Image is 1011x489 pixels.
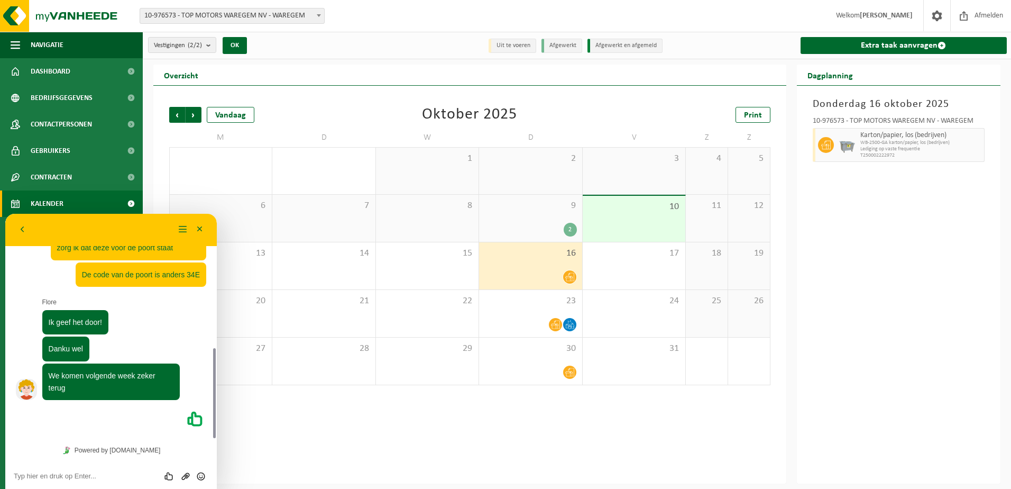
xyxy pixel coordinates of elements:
[588,295,680,307] span: 24
[31,111,92,138] span: Contactpersonen
[484,295,576,307] span: 23
[188,42,202,49] count: (2/2)
[860,146,982,152] span: Lediging op vaste frequentie
[31,58,70,85] span: Dashboard
[813,117,985,128] div: 10-976573 - TOP MOTORS WAREGEM NV - WAREGEM
[31,164,72,191] span: Contracten
[736,107,770,123] a: Print
[157,257,203,268] div: Group of buttons
[31,191,63,217] span: Kalender
[860,131,982,140] span: Karton/papier, los (bedrijven)
[733,153,765,165] span: 5
[381,295,473,307] span: 22
[564,223,577,237] div: 2
[31,32,63,58] span: Navigatie
[175,200,266,212] span: 6
[278,343,370,355] span: 28
[489,39,536,53] li: Uit te voeren
[223,37,247,54] button: OK
[484,200,576,212] span: 9
[860,12,913,20] strong: [PERSON_NAME]
[813,96,985,112] h3: Donderdag 16 oktober 2025
[175,248,266,259] span: 13
[172,257,188,268] button: Upload bestand
[691,295,722,307] span: 25
[376,128,479,147] td: W
[153,65,209,85] h2: Overzicht
[58,233,65,240] img: Tawky_16x16.svg
[479,128,582,147] td: D
[588,248,680,259] span: 17
[797,65,863,85] h2: Dagplanning
[140,8,324,23] span: 10-976573 - TOP MOTORS WAREGEM NV - WAREGEM
[691,248,722,259] span: 18
[860,140,982,146] span: WB-2500-GA karton/papier, los (bedrijven)
[148,37,216,53] button: Vestigingen(2/2)
[169,107,185,123] span: Vorige
[733,295,765,307] span: 26
[691,153,722,165] span: 4
[381,200,473,212] span: 8
[728,128,770,147] td: Z
[188,257,203,268] button: Emoji invoeren
[801,37,1007,54] a: Extra taak aanvragen
[588,343,680,355] span: 31
[154,38,202,53] span: Vestigingen
[278,200,370,212] span: 7
[381,343,473,355] span: 29
[175,343,266,355] span: 27
[733,200,765,212] span: 12
[860,152,982,159] span: T250002222972
[484,343,576,355] span: 30
[207,107,254,123] div: Vandaag
[157,257,173,268] div: Beoordeel deze chat
[422,107,517,123] div: Oktober 2025
[541,39,582,53] li: Afgewerkt
[381,153,473,165] span: 1
[169,128,272,147] td: M
[278,248,370,259] span: 14
[583,128,686,147] td: V
[484,153,576,165] span: 2
[140,8,325,24] span: 10-976573 - TOP MOTORS WAREGEM NV - WAREGEM
[31,85,93,111] span: Bedrijfsgegevens
[186,107,201,123] span: Volgende
[5,214,217,489] iframe: chat widget
[588,153,680,165] span: 3
[53,230,159,243] a: Powered by [DOMAIN_NAME]
[31,138,70,164] span: Gebruikers
[381,248,473,259] span: 15
[588,201,680,213] span: 10
[484,248,576,259] span: 16
[839,137,855,153] img: WB-2500-GAL-GY-01
[278,295,370,307] span: 21
[686,128,728,147] td: Z
[272,128,375,147] td: D
[691,200,722,212] span: 11
[733,248,765,259] span: 19
[175,295,266,307] span: 20
[587,39,663,53] li: Afgewerkt en afgemeld
[744,111,762,120] span: Print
